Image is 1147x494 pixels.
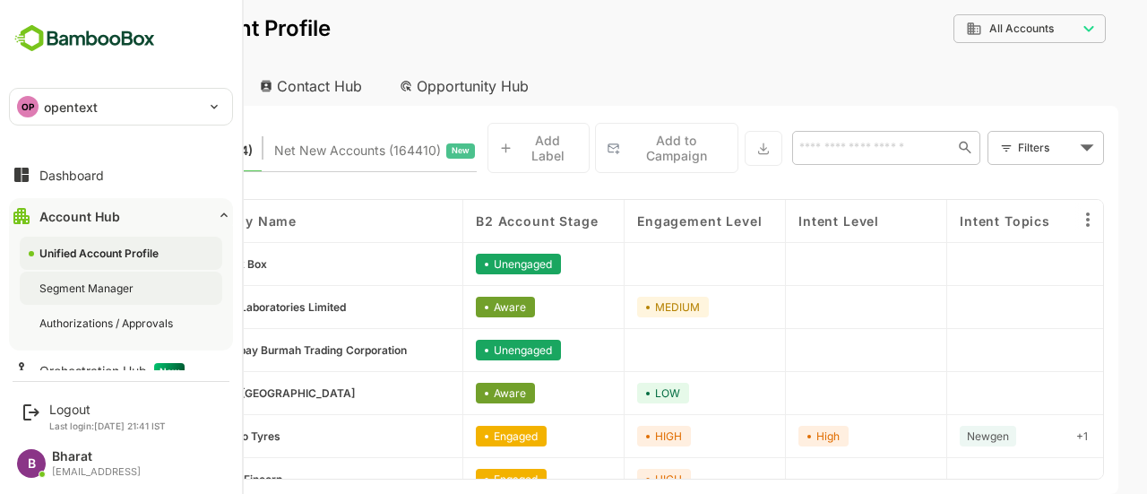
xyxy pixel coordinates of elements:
[52,449,141,464] div: Bharat
[389,139,407,162] span: New
[413,254,498,274] div: Unengaged
[44,98,98,117] p: opentext
[153,386,292,400] span: PTC India
[153,343,344,357] span: Bombay Burmah Trading Corporation
[574,426,628,446] div: HIGH
[153,300,283,314] span: Ipca Laboratories Limited
[29,66,176,106] div: Account Hub
[17,449,46,478] div: B
[39,281,137,296] div: Segment Manager
[891,12,1043,47] div: All Accounts
[9,198,233,234] button: Account Hub
[955,138,1013,157] div: Filters
[532,123,676,173] button: Add to Campaign
[323,66,482,106] div: Opportunity Hub
[425,123,527,173] button: Add Label
[39,209,120,224] div: Account Hub
[49,420,166,431] p: Last login: [DATE] 21:41 IST
[39,316,177,331] div: Authorizations / Approvals
[413,469,484,490] div: Engaged
[211,139,412,162] div: Newly surfaced ICP-fit accounts from Intent, Website, LinkedIn, and other engagement signals.
[39,363,185,379] div: Orchestration Hub
[413,383,472,403] div: Aware
[9,353,233,389] button: Orchestration HubNew
[153,257,204,271] span: Black Box
[29,18,268,39] p: Unified Account Profile
[413,426,484,446] div: Engaged
[736,426,786,446] div: High
[39,168,104,183] div: Dashboard
[574,297,646,317] div: MEDIUM
[682,131,720,166] button: Export the selected data as CSV
[574,383,626,403] div: LOW
[413,340,498,360] div: Unengaged
[126,213,234,229] span: Company name
[736,213,816,229] span: Intent Level
[39,246,162,261] div: Unified Account Profile
[953,129,1041,167] div: Filters
[10,89,232,125] div: OPopentext
[904,429,946,443] span: Newgen
[154,363,185,379] span: New
[903,21,1014,37] div: All Accounts
[413,213,535,229] span: B2 Account Stage
[49,402,166,417] div: Logout
[153,429,218,443] span: Apollo Tyres
[153,472,220,486] span: Hero Fincorp
[183,66,315,106] div: Contact Hub
[52,466,141,478] div: [EMAIL_ADDRESS]
[54,139,190,162] span: Known accounts you’ve identified to target - imported from CRM, Offline upload, or promoted from ...
[9,22,160,56] img: BambooboxFullLogoMark.5f36c76dfaba33ec1ec1367b70bb1252.svg
[9,157,233,193] button: Dashboard
[574,213,699,229] span: Engagement Level
[897,213,987,229] span: Intent Topics
[574,469,628,490] div: HIGH
[17,96,39,117] div: OP
[211,139,378,162] span: Net New Accounts ( 164410 )
[413,297,472,317] div: Aware
[1006,426,1032,446] div: + 1
[927,22,991,35] span: All Accounts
